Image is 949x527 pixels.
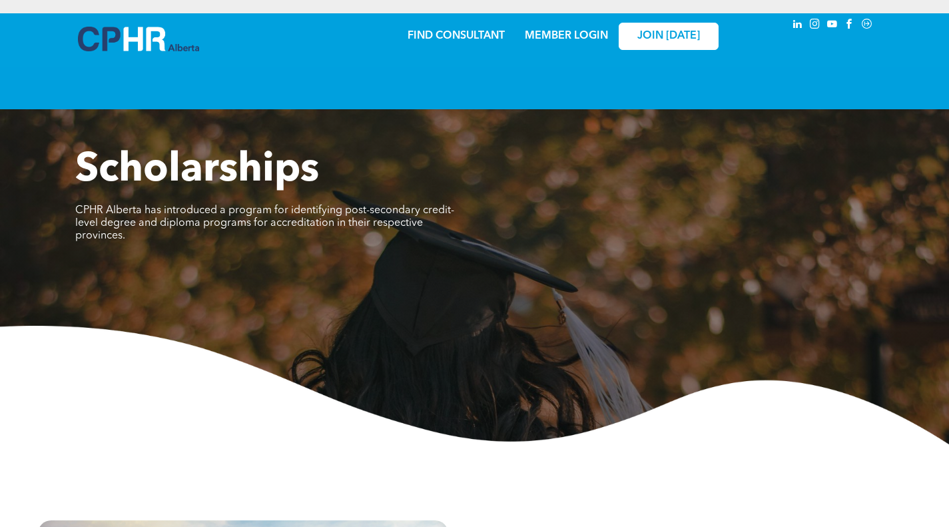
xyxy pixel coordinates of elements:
[78,27,199,51] img: A blue and white logo for cp alberta
[860,17,874,35] a: Social network
[75,151,319,191] span: Scholarships
[637,30,700,43] span: JOIN [DATE]
[525,31,608,41] a: MEMBER LOGIN
[842,17,857,35] a: facebook
[75,205,454,241] span: CPHR Alberta has introduced a program for identifying post-secondary credit-level degree and dipl...
[408,31,505,41] a: FIND CONSULTANT
[619,23,719,50] a: JOIN [DATE]
[825,17,840,35] a: youtube
[791,17,805,35] a: linkedin
[808,17,822,35] a: instagram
